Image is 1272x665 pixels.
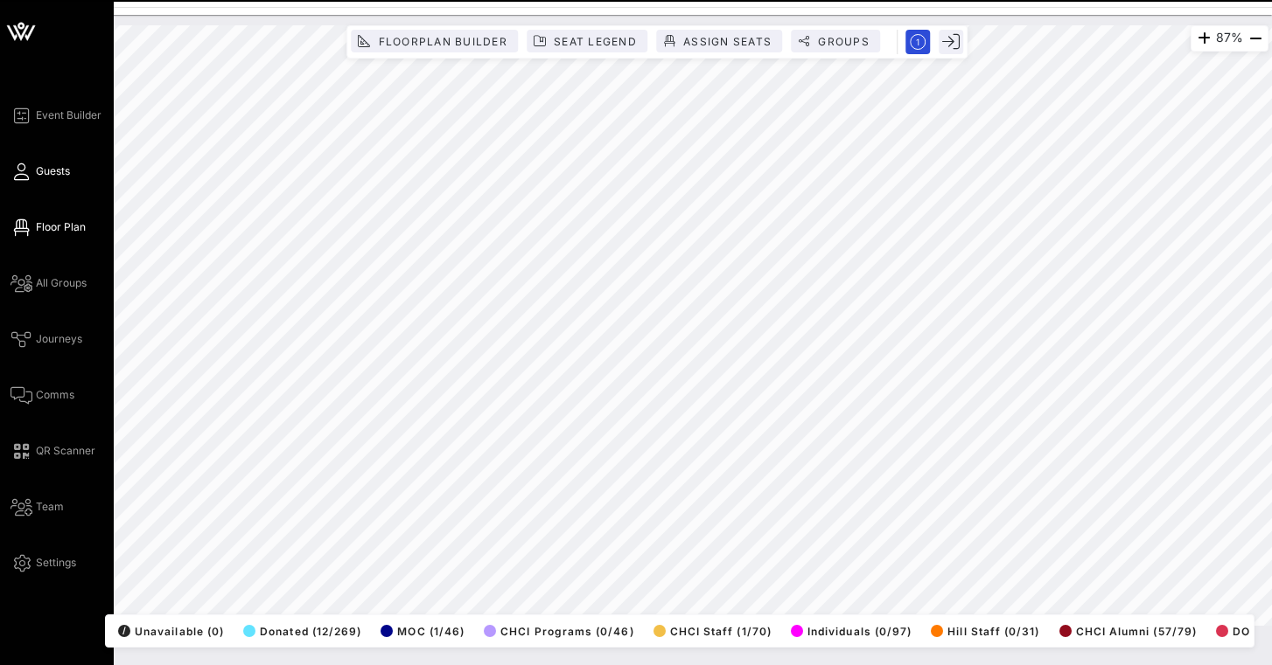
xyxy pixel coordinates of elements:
span: Event Builder [36,107,101,123]
span: Floorplan Builder [377,35,507,48]
span: All Groups [36,275,87,291]
span: Comms [36,387,74,403]
span: Settings [36,555,76,571]
button: CHCI Alumni (57/79) [1054,619,1197,643]
button: Assign Seats [656,30,782,52]
button: MOC (1/46) [375,619,465,643]
button: Groups [791,30,880,52]
a: Floor Plan [10,217,86,238]
button: Floorplan Builder [351,30,518,52]
span: Seat Legend [553,35,637,48]
span: Individuals (0/97) [791,625,912,638]
span: Hill Staff (0/31) [931,625,1039,638]
a: Event Builder [10,105,101,126]
span: Donated (12/269) [243,625,361,638]
span: CHCI Staff (1/70) [653,625,772,638]
div: / [118,625,130,637]
div: 87% [1191,25,1269,52]
a: QR Scanner [10,440,95,461]
span: Unavailable (0) [118,625,224,638]
a: Settings [10,552,76,573]
span: Journeys [36,331,82,347]
button: Donated (12/269) [238,619,361,643]
span: MOC (1/46) [381,625,465,638]
a: Journeys [10,329,82,350]
a: Comms [10,384,74,405]
span: Floor Plan [36,219,86,235]
button: Hill Staff (0/31) [926,619,1039,643]
span: Groups [817,35,870,48]
a: All Groups [10,273,87,294]
button: Individuals (0/97) [786,619,912,643]
span: QR Scanner [36,443,95,459]
button: CHCI Staff (1/70) [648,619,772,643]
a: Guests [10,161,70,182]
a: Team [10,496,64,517]
button: /Unavailable (0) [113,619,224,643]
span: Team [36,499,64,515]
span: CHCI Programs (0/46) [484,625,634,638]
span: CHCI Alumni (57/79) [1059,625,1197,638]
button: Seat Legend [527,30,647,52]
span: Assign Seats [682,35,772,48]
span: Guests [36,163,70,179]
button: CHCI Programs (0/46) [479,619,634,643]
